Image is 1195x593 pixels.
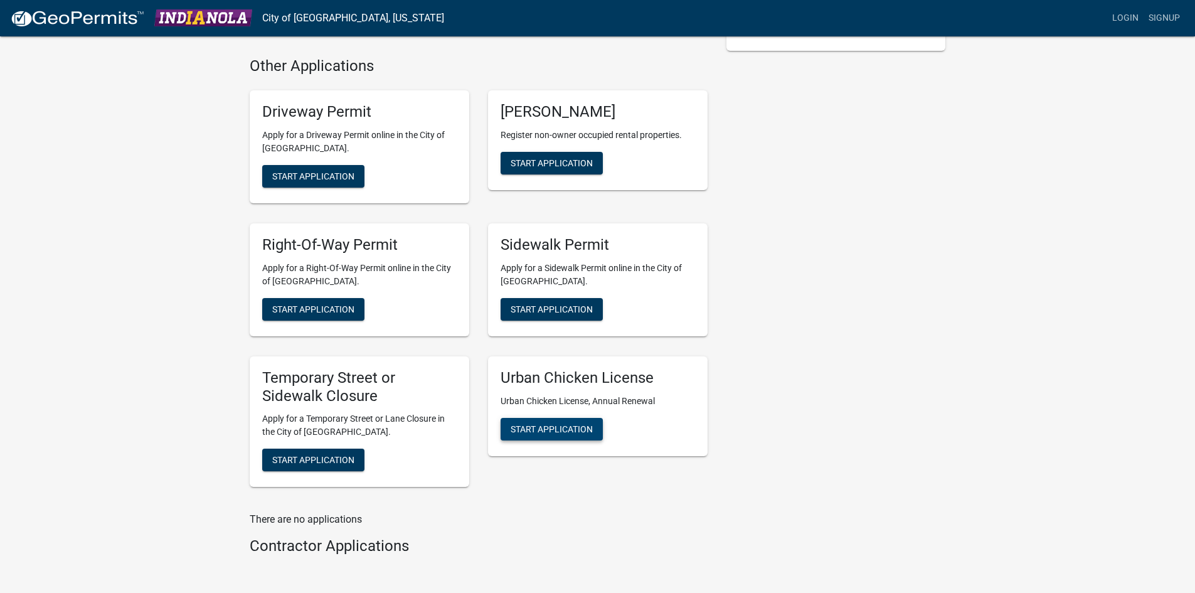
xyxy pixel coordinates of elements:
span: Start Application [511,304,593,314]
p: Register non-owner occupied rental properties. [501,129,695,142]
p: There are no applications [250,512,708,527]
button: Start Application [501,418,603,441]
h5: Driveway Permit [262,103,457,121]
span: Start Application [272,304,354,314]
p: Apply for a Temporary Street or Lane Closure in the City of [GEOGRAPHIC_DATA]. [262,412,457,439]
img: City of Indianola, Iowa [154,9,252,26]
span: Start Application [272,171,354,181]
h5: Right-Of-Way Permit [262,236,457,254]
p: Apply for a Right-Of-Way Permit online in the City of [GEOGRAPHIC_DATA]. [262,262,457,288]
h5: [PERSON_NAME] [501,103,695,121]
p: Apply for a Driveway Permit online in the City of [GEOGRAPHIC_DATA]. [262,129,457,155]
p: Urban Chicken License, Annual Renewal [501,395,695,408]
wm-workflow-list-section: Contractor Applications [250,537,708,560]
h5: Temporary Street or Sidewalk Closure [262,369,457,405]
a: Signup [1144,6,1185,30]
h4: Contractor Applications [250,537,708,555]
h5: Sidewalk Permit [501,236,695,254]
span: Start Application [272,455,354,465]
button: Start Application [262,298,364,321]
button: Start Application [262,165,364,188]
button: Start Application [501,152,603,174]
button: Start Application [501,298,603,321]
a: Login [1107,6,1144,30]
wm-workflow-list-section: Other Applications [250,57,708,497]
a: City of [GEOGRAPHIC_DATA], [US_STATE] [262,8,444,29]
p: Apply for a Sidewalk Permit online in the City of [GEOGRAPHIC_DATA]. [501,262,695,288]
button: Start Application [262,449,364,471]
span: Start Application [511,158,593,168]
span: Start Application [511,424,593,434]
h5: Urban Chicken License [501,369,695,387]
h4: Other Applications [250,57,708,75]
